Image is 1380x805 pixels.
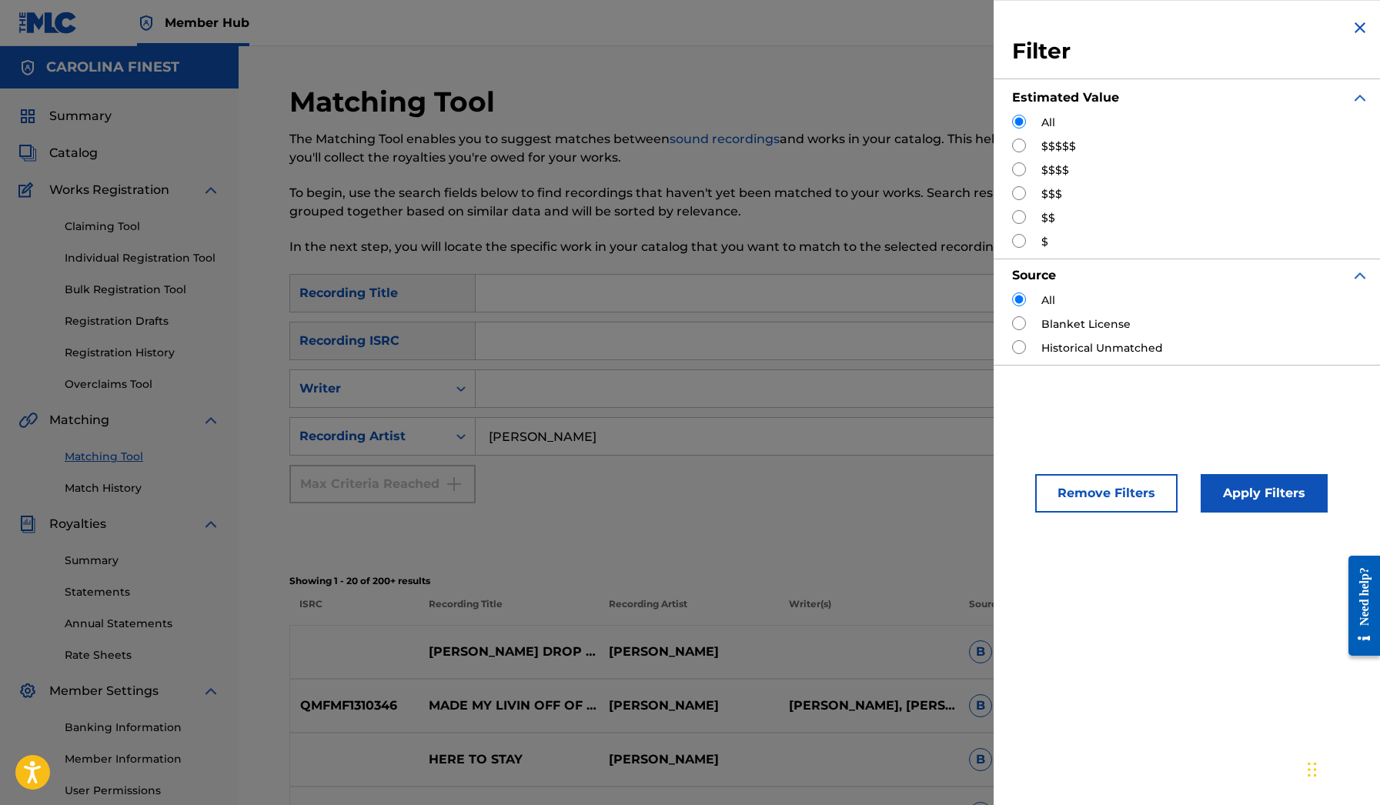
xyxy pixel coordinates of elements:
img: Top Rightsholder [137,14,155,32]
span: Summary [49,107,112,125]
a: Match History [65,480,220,496]
p: Source [969,597,1003,625]
label: $$$ [1041,186,1062,202]
img: Member Settings [18,682,37,700]
span: B [969,640,992,663]
iframe: Resource Center [1337,542,1380,669]
p: [PERSON_NAME] DROP THE TOPS [419,643,599,661]
img: close [1351,18,1369,37]
img: expand [202,515,220,533]
img: MLC Logo [18,12,78,34]
span: B [969,748,992,771]
a: Overclaims Tool [65,376,220,392]
a: Bulk Registration Tool [65,282,220,298]
p: The Matching Tool enables you to suggest matches between and works in your catalog. This helps en... [289,130,1091,167]
span: Catalog [49,144,98,162]
label: All [1041,115,1055,131]
a: Registration Drafts [65,313,220,329]
p: Showing 1 - 20 of 200+ results [289,574,1330,588]
h5: CAROLINA FINEST [46,58,179,76]
iframe: Chat Widget [1303,731,1380,805]
img: Works Registration [18,181,38,199]
a: Registration History [65,345,220,361]
a: User Permissions [65,783,220,799]
img: Catalog [18,144,37,162]
span: B [969,694,992,717]
span: Matching [49,411,109,429]
span: Works Registration [49,181,169,199]
img: expand [1351,89,1369,107]
span: Royalties [49,515,106,533]
div: Recording Artist [299,427,438,446]
a: Member Information [65,751,220,767]
label: $$$$ [1041,162,1069,179]
h2: Matching Tool [289,85,503,119]
img: Summary [18,107,37,125]
img: expand [202,181,220,199]
p: HERE TO STAY [419,750,599,769]
p: Recording Title [418,597,598,625]
span: Member Hub [165,14,249,32]
div: Writer [299,379,438,398]
a: Summary [65,553,220,569]
a: Claiming Tool [65,219,220,235]
img: Matching [18,411,38,429]
a: Matching Tool [65,449,220,465]
label: $ [1041,234,1048,250]
a: CatalogCatalog [18,144,98,162]
a: Statements [65,584,220,600]
label: Blanket License [1041,316,1131,332]
strong: Estimated Value [1012,90,1119,105]
a: Rate Sheets [65,647,220,663]
img: Accounts [18,58,37,77]
p: Writer(s) [779,597,959,625]
button: Apply Filters [1201,474,1328,513]
p: [PERSON_NAME], [PERSON_NAME] [779,696,959,715]
img: expand [1351,266,1369,285]
label: $$$$$ [1041,139,1076,155]
a: SummarySummary [18,107,112,125]
a: sound recordings [670,132,780,146]
img: expand [202,682,220,700]
span: Member Settings [49,682,159,700]
h3: Filter [1012,38,1369,65]
a: Annual Statements [65,616,220,632]
form: Search Form [289,274,1330,565]
img: expand [202,411,220,429]
p: [PERSON_NAME] [599,696,779,715]
strong: Source [1012,268,1056,282]
label: Historical Unmatched [1041,340,1163,356]
p: Recording Artist [599,597,779,625]
p: To begin, use the search fields below to find recordings that haven't yet been matched to your wo... [289,184,1091,221]
p: ISRC [289,597,419,625]
div: Drag [1308,747,1317,793]
label: All [1041,292,1055,309]
a: Banking Information [65,720,220,736]
p: MADE MY LIVIN OFF OF DRUGS [419,696,599,715]
button: Remove Filters [1035,474,1178,513]
p: In the next step, you will locate the specific work in your catalog that you want to match to the... [289,238,1091,256]
img: Royalties [18,515,37,533]
p: QMFMF1310346 [290,696,419,715]
p: [PERSON_NAME] [599,750,779,769]
a: Individual Registration Tool [65,250,220,266]
p: [PERSON_NAME] [599,643,779,661]
label: $$ [1041,210,1055,226]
